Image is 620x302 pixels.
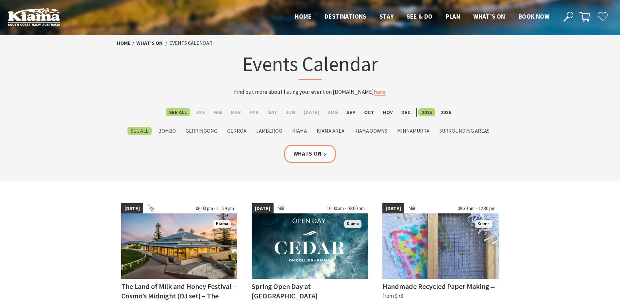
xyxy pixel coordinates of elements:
label: Kiama [289,127,310,135]
img: Kiama Logo [8,8,60,26]
a: Whats On [284,145,336,162]
label: Sep [343,108,359,116]
label: Dec [398,108,414,116]
span: Kiama [213,220,231,228]
a: Home [117,40,131,46]
label: Jan [192,108,208,116]
label: Oct [361,108,377,116]
label: Kiama Downs [351,127,391,135]
label: Mar [227,108,244,116]
img: Land of Milk an Honey Festival [121,213,238,279]
nav: Main Menu [288,11,556,22]
span: Destinations [325,12,366,20]
img: Handmade Paper [382,213,499,279]
span: 06:00 pm - 11:59 pm [193,203,237,214]
label: Kiama Area [313,127,348,135]
span: Book now [518,12,549,20]
a: What’s On [136,40,163,46]
label: Aug [325,108,341,116]
label: See All [127,127,152,135]
label: See All [166,108,190,116]
span: 09:30 am - 12:30 pm [454,203,499,214]
label: [DATE] [301,108,323,116]
label: 2026 [437,108,454,116]
label: May [264,108,280,116]
span: Home [295,12,311,20]
h4: Handmade Recycled Paper Making [382,282,489,291]
label: Minnamurra [394,127,433,135]
label: Surrounding Areas [436,127,493,135]
span: Kiama [475,220,492,228]
label: 2025 [418,108,435,116]
label: Feb [210,108,226,116]
span: [DATE] [252,203,274,214]
label: Jamberoo [253,127,286,135]
label: Apr [246,108,262,116]
span: Plan [446,12,461,20]
span: See & Do [407,12,432,20]
label: Gerroa [224,127,250,135]
li: Events Calendar [169,39,212,47]
h1: Events Calendar [182,51,438,80]
span: [DATE] [382,203,404,214]
label: Bombo [155,127,179,135]
span: Stay [379,12,394,20]
span: 10:00 am - 02:00 pm [324,203,368,214]
a: here [374,88,385,96]
label: Nov [379,108,396,116]
p: Find out more about listing your event on [DOMAIN_NAME] . [182,88,438,96]
label: Jun [282,108,299,116]
label: Gerringong [182,127,221,135]
span: [DATE] [121,203,143,214]
span: What’s On [473,12,505,20]
span: Kiama [344,220,361,228]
